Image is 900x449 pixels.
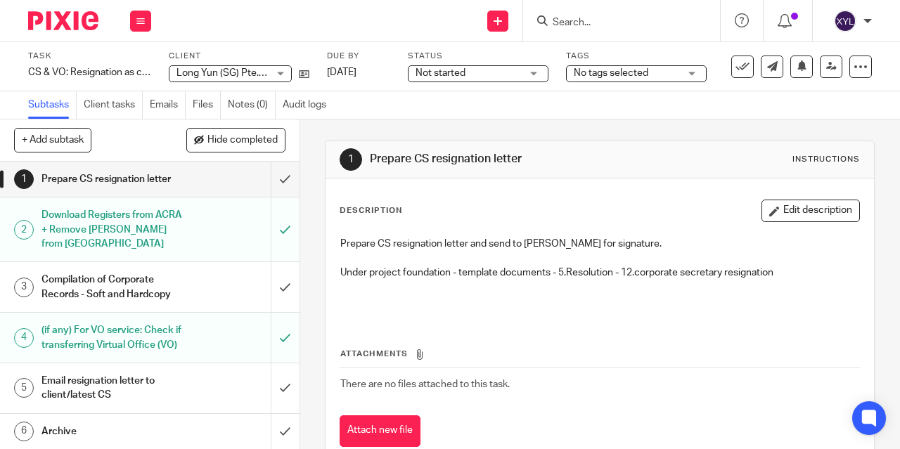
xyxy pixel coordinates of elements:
span: No tags selected [574,68,648,78]
label: Task [28,51,151,62]
button: + Add subtask [14,128,91,152]
input: Search [551,17,678,30]
img: svg%3E [834,10,856,32]
h1: Compilation of Corporate Records - Soft and Hardcopy [41,269,185,305]
div: 3 [14,278,34,297]
p: Under project foundation - template documents - 5.Resolution - 12.corporate secretary resignation [340,266,859,280]
div: 4 [14,328,34,348]
span: There are no files attached to this task. [340,379,510,389]
label: Status [408,51,548,62]
div: 1 [340,148,362,171]
h1: (if any) For VO service: Check if transferring Virtual Office (VO) [41,320,185,356]
span: Not started [416,68,465,78]
a: Notes (0) [228,91,276,119]
h1: Download Registers from ACRA + Remove [PERSON_NAME] from [GEOGRAPHIC_DATA] [41,204,185,254]
a: Client tasks [84,91,143,119]
div: 2 [14,220,34,240]
a: Audit logs [283,91,333,119]
div: 5 [14,378,34,398]
label: Client [169,51,309,62]
p: Prepare CS resignation letter and send to [PERSON_NAME] for signature. [340,237,859,251]
h1: Email resignation letter to client/latest CS [41,370,185,406]
h1: Prepare CS resignation letter [370,152,630,167]
button: Hide completed [186,128,285,152]
a: Subtasks [28,91,77,119]
img: Pixie [28,11,98,30]
div: Instructions [792,154,860,165]
button: Edit description [761,200,860,222]
span: Long Yun (SG) Pte. Ltd. [176,68,278,78]
a: Files [193,91,221,119]
label: Due by [327,51,390,62]
h1: Archive [41,421,185,442]
p: Description [340,205,402,216]
div: 1 [14,169,34,189]
span: [DATE] [327,67,356,77]
span: Attachments [340,350,408,358]
label: Tags [566,51,707,62]
div: CS &amp; VO: Resignation as corporate secretary + handover [28,65,151,79]
h1: Prepare CS resignation letter [41,169,185,190]
span: Hide completed [207,135,278,146]
button: Attach new file [340,415,420,447]
div: 6 [14,422,34,441]
div: CS & VO: Resignation as corporate secretary + handover [28,65,151,79]
a: Emails [150,91,186,119]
